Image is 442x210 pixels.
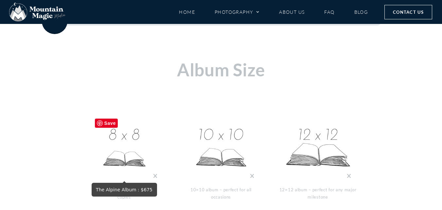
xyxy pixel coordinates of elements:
[85,186,164,201] p: 8×8 album – perfect for parent copies
[179,6,368,18] nav: Menu
[384,5,432,19] a: Contact Us
[25,60,417,79] h2: Album Size
[279,6,305,18] a: About Us
[95,119,118,128] span: Save
[179,6,195,18] a: Home
[9,3,65,22] img: Mountain Magic Media photography logo Crested Butte Photographer
[393,9,424,16] span: Contact Us
[324,6,334,18] a: FAQ
[279,186,357,201] p: 12×12 album – perfect for any major milestone
[354,6,368,18] a: Blog
[215,6,259,18] a: Photography
[51,17,58,25] span: $0
[182,186,260,201] p: 10×10 album – perfect for all occasions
